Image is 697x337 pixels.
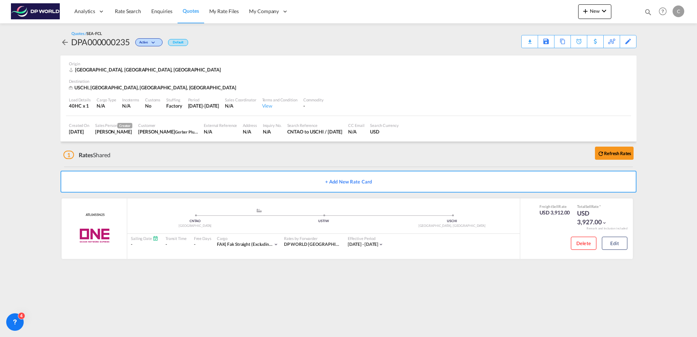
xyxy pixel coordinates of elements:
[122,97,139,102] div: Incoterms
[115,8,141,14] span: Rate Search
[138,128,198,135] div: Anne Lopez
[61,171,636,193] button: + Add New Rate Card
[79,151,93,158] span: Rates
[84,213,104,217] span: ATL0455N25
[150,41,159,45] md-icon: icon-chevron-down
[273,242,279,247] md-icon: icon-chevron-down
[130,36,164,48] div: Change Status Here
[602,220,607,225] md-icon: icon-chevron-down
[217,241,273,248] div: fak straight (excluding garments, personal effects, and household goods) and mixed loads (includi...
[287,128,343,135] div: CNTAO to USCHI / 23 Sep 2025
[225,97,256,102] div: Sales Coordinator
[204,128,237,135] div: N/A
[75,67,221,73] span: [GEOGRAPHIC_DATA], [GEOGRAPHIC_DATA], [GEOGRAPHIC_DATA]
[644,8,652,16] md-icon: icon-magnify
[263,123,281,128] div: Inquiry No.
[597,150,604,157] md-icon: icon-refresh
[71,36,130,48] div: DPA000000235
[370,128,399,135] div: USD
[303,97,324,102] div: Commodity
[287,123,343,128] div: Search Reference
[95,128,132,135] div: Courtney Hebert
[71,31,102,36] div: Quotes /SEA-FCL
[95,123,132,128] div: Sales Person
[69,84,238,91] div: USCHI, Chicago, IL, Americas
[69,61,628,66] div: Origin
[303,102,324,109] div: -
[69,66,223,73] div: CNTAO, Qingdao, Asia Pacific
[188,102,219,109] div: 30 Sep 2025
[131,224,259,228] div: [GEOGRAPHIC_DATA]
[581,7,590,15] md-icon: icon-plus 400-fg
[209,8,239,14] span: My Rate Files
[657,5,669,18] span: Help
[122,102,131,109] div: N/A
[151,8,172,14] span: Enquiries
[139,40,150,47] span: Active
[585,204,591,209] span: Sell
[145,97,160,102] div: Customs
[581,226,633,231] div: Remark and Inclusion included
[71,226,117,245] img: ONE
[284,241,340,248] div: DP WORLD USA
[225,102,256,109] div: N/A
[577,209,614,226] div: USD 3,927.00
[153,236,158,241] md-icon: Schedules Available
[63,151,110,159] div: Shared
[183,8,199,14] span: Quotes
[525,36,534,42] md-icon: icon-download
[259,219,388,224] div: USTIW
[69,123,89,128] div: Created On
[284,241,353,247] span: DP WORLD [GEOGRAPHIC_DATA]
[217,241,227,247] span: FAK
[188,97,219,102] div: Period
[388,224,516,228] div: [GEOGRAPHIC_DATA], [GEOGRAPHIC_DATA]
[194,236,211,241] div: Free Days
[599,204,601,209] span: Subject to Remarks
[348,236,384,241] div: Effective Period
[378,242,383,247] md-icon: icon-chevron-down
[74,8,95,15] span: Analytics
[348,241,379,248] div: 18 Sep 2025 - 30 Sep 2025
[657,5,673,18] div: Help
[225,241,226,247] span: |
[263,128,281,135] div: N/A
[578,4,611,19] button: icon-plus 400-fgNewicon-chevron-down
[97,102,116,109] div: N/A
[540,209,570,216] div: USD 3,912.00
[348,123,364,128] div: CC Email
[370,123,399,128] div: Search Currency
[243,123,257,128] div: Address
[644,8,652,19] div: icon-magnify
[538,35,554,48] div: Save As Template
[63,151,74,159] span: 1
[61,38,69,47] md-icon: icon-arrow-left
[166,97,182,102] div: Stuffing
[348,128,364,135] div: N/A
[61,36,71,48] div: icon-arrow-left
[194,241,195,248] div: -
[673,5,684,17] div: C
[86,31,102,36] span: SEA-FCL
[131,219,259,224] div: CNTAO
[255,209,264,212] md-icon: assets/icons/custom/ship-fill.svg
[552,204,558,209] span: Sell
[69,102,91,109] div: 40HC x 1
[135,38,163,46] div: Change Status Here
[168,39,188,46] div: Default
[69,128,89,135] div: 24 Sep 2025
[284,236,340,241] div: Rates by Forwarder
[97,97,116,102] div: Cargo Type
[11,3,60,20] img: c08ca190194411f088ed0f3ba295208c.png
[540,204,570,209] div: Freight Rate
[175,129,221,135] span: Gerber Plumbing Supplies
[577,204,614,209] div: Total Rate
[249,8,279,15] span: My Company
[388,219,516,224] div: USCHI
[262,97,297,102] div: Terms and Condition
[84,213,104,217] div: Contract / Rate Agreement / Tariff / Spot Pricing Reference Number: ATL0455N25
[595,147,634,160] button: icon-refreshRefresh Rates
[581,8,608,14] span: New
[525,35,534,42] div: Quote PDF is not available at this time
[166,236,187,241] div: Transit Time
